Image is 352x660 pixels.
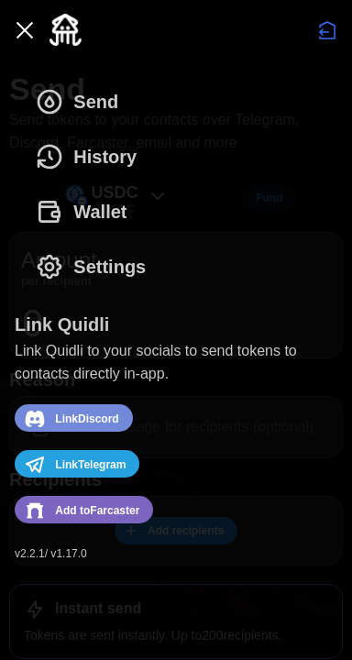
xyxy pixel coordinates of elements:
[73,130,137,183] span: History
[15,313,109,336] h1: Link Quidli
[15,74,148,129] button: Send
[15,404,133,432] button: Link Discord account
[73,240,146,293] span: Settings
[55,453,126,477] span: Link Telegram
[73,75,118,128] span: Send
[15,496,153,523] button: Add to #7c65c1
[15,546,337,562] p: v 2.2.1 / v 1.17.0
[15,450,139,478] button: Link Telegram account
[312,15,343,46] button: Disconnect
[55,407,118,431] span: Link Discord
[15,129,167,184] button: History
[73,185,126,238] span: Wallet
[55,499,139,522] span: Add to Farcaster
[15,340,337,386] p: Link Quidli to your socials to send tokens to contacts directly in-app.
[15,184,157,239] button: Wallet
[15,239,176,294] button: Settings
[49,14,82,46] img: Quidli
